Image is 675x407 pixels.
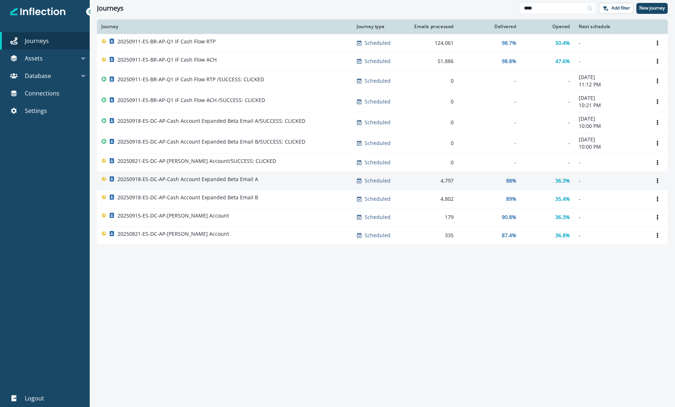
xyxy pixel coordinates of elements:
[462,77,516,85] div: -
[579,136,643,143] p: [DATE]
[411,39,454,47] div: 124,061
[10,7,66,17] img: Inflection
[525,24,570,30] div: Opened
[117,176,258,183] p: 20250918-ES-DC-AP-Cash Account Expanded Beta Email A
[97,208,668,226] a: 20250915-ES-DC-AP-[PERSON_NAME] AccountScheduled17990.8%36.3%-Options
[365,195,391,203] p: Scheduled
[579,74,643,81] p: [DATE]
[25,394,44,403] p: Logout
[555,177,570,184] p: 36.3%
[365,159,391,166] p: Scheduled
[599,3,633,14] button: Add filter
[97,91,668,112] a: 20250911-ES-BR-AP-Q1 IF Cash Flow ACH /SUCCESS: CLICKEDScheduled0--[DATE]10:21 PMOptions
[652,193,663,204] button: Options
[365,140,391,147] p: Scheduled
[365,98,391,105] p: Scheduled
[25,36,49,45] p: Journeys
[117,157,276,165] p: 20250821-ES-DC-AP-[PERSON_NAME] Account/SUCCESS: CLICKED
[411,58,454,65] div: 51,886
[462,140,516,147] div: -
[525,140,570,147] div: -
[502,232,516,239] p: 87.4%
[365,214,391,221] p: Scheduled
[411,77,454,85] div: 0
[579,232,643,239] p: -
[411,195,454,203] div: 4,802
[97,133,668,153] a: 20250918-ES-DC-AP-Cash Account Expanded Beta Email B/SUCCESS: CLICKEDScheduled0--[DATE]10:00 PMOp...
[365,58,391,65] p: Scheduled
[97,190,668,208] a: 20250918-ES-DC-AP-Cash Account Expanded Beta Email BScheduled4,80289%35.4%-Options
[652,38,663,48] button: Options
[365,39,391,47] p: Scheduled
[579,177,643,184] p: -
[579,94,643,102] p: [DATE]
[555,214,570,221] p: 36.3%
[579,195,643,203] p: -
[357,24,403,30] div: Journey type
[462,98,516,105] div: -
[579,143,643,150] p: 10:00 PM
[25,89,59,98] p: Connections
[411,24,454,30] div: Emails processed
[555,39,570,47] p: 50.4%
[25,54,43,63] p: Assets
[117,230,229,238] p: 20250821-ES-DC-AP-[PERSON_NAME] Account
[652,175,663,186] button: Options
[579,24,643,30] div: Next schedule
[411,232,454,239] div: 335
[462,119,516,126] div: -
[117,56,217,63] p: 20250911-ES-BR-AP-Q1 IF Cash Flow ACH
[411,214,454,221] div: 179
[652,230,663,241] button: Options
[97,153,668,172] a: 20250821-ES-DC-AP-[PERSON_NAME] Account/SUCCESS: CLICKEDScheduled0---Options
[506,177,516,184] p: 88%
[117,117,305,125] p: 20250918-ES-DC-AP-Cash Account Expanded Beta Email A/SUCCESS: CLICKED
[525,77,570,85] div: -
[502,214,516,221] p: 90.8%
[636,3,668,14] button: New journey
[97,70,668,91] a: 20250911-ES-BR-AP-Q1 IF Cash Flow RTP /SUCCESS: CLICKEDScheduled0--[DATE]11:12 PMOptions
[97,52,668,70] a: 20250911-ES-BR-AP-Q1 IF Cash Flow ACHScheduled51,88698.8%47.6%-Options
[579,159,643,166] p: -
[525,159,570,166] div: -
[652,56,663,67] button: Options
[97,4,124,12] h1: Journeys
[555,58,570,65] p: 47.6%
[652,138,663,149] button: Options
[579,39,643,47] p: -
[579,58,643,65] p: -
[652,157,663,168] button: Options
[117,138,305,145] p: 20250918-ES-DC-AP-Cash Account Expanded Beta Email B/SUCCESS: CLICKED
[579,102,643,109] p: 10:21 PM
[117,76,264,83] p: 20250911-ES-BR-AP-Q1 IF Cash Flow RTP /SUCCESS: CLICKED
[97,34,668,52] a: 20250911-ES-BR-AP-Q1 IF Cash Flow RTPScheduled124,06198.7%50.4%-Options
[525,119,570,126] div: -
[502,39,516,47] p: 98.7%
[97,172,668,190] a: 20250918-ES-DC-AP-Cash Account Expanded Beta Email AScheduled4,79788%36.3%-Options
[365,177,391,184] p: Scheduled
[97,112,668,133] a: 20250918-ES-DC-AP-Cash Account Expanded Beta Email A/SUCCESS: CLICKEDScheduled0--[DATE]10:00 PMOp...
[365,119,391,126] p: Scheduled
[25,71,51,80] p: Database
[555,195,570,203] p: 35.4%
[652,117,663,128] button: Options
[411,140,454,147] div: 0
[502,58,516,65] p: 98.8%
[25,106,47,115] p: Settings
[411,98,454,105] div: 0
[525,98,570,105] div: -
[612,5,630,11] p: Add filter
[652,212,663,223] button: Options
[97,226,668,244] a: 20250821-ES-DC-AP-[PERSON_NAME] AccountScheduled33587.4%36.8%-Options
[411,159,454,166] div: 0
[117,194,258,201] p: 20250918-ES-DC-AP-Cash Account Expanded Beta Email B
[365,232,391,239] p: Scheduled
[579,122,643,130] p: 10:00 PM
[365,77,391,85] p: Scheduled
[555,232,570,239] p: 36.8%
[117,212,229,219] p: 20250915-ES-DC-AP-[PERSON_NAME] Account
[411,177,454,184] div: 4,797
[579,115,643,122] p: [DATE]
[506,195,516,203] p: 89%
[411,119,454,126] div: 0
